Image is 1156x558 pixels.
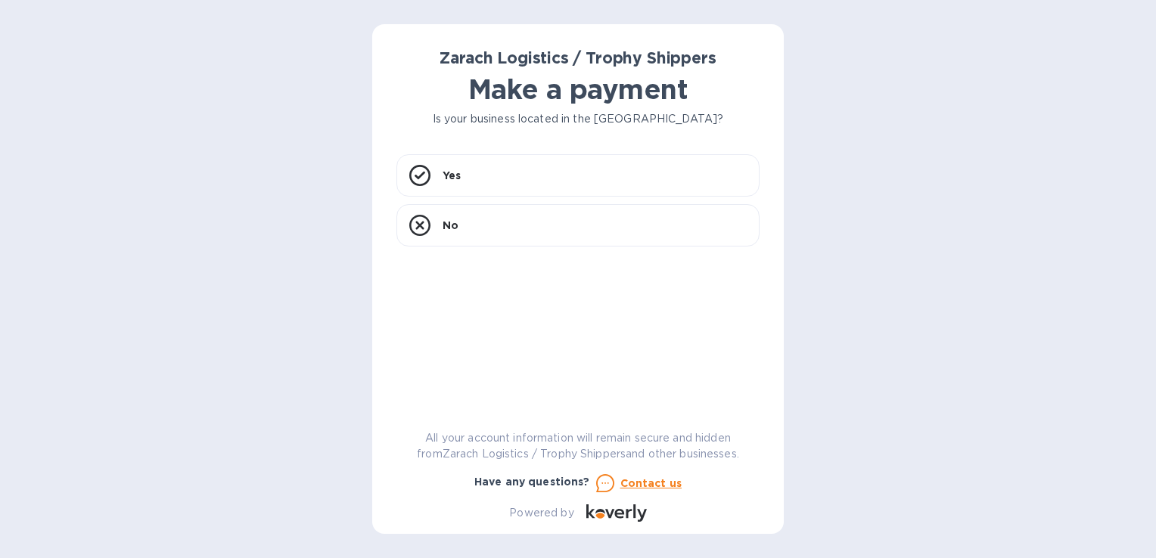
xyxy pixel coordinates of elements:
b: Have any questions? [474,476,590,488]
p: Is your business located in the [GEOGRAPHIC_DATA]? [396,111,760,127]
p: Powered by [509,505,573,521]
h1: Make a payment [396,73,760,105]
p: No [443,218,458,233]
p: All your account information will remain secure and hidden from Zarach Logistics / Trophy Shipper... [396,430,760,462]
b: Zarach Logistics / Trophy Shippers [440,48,716,67]
u: Contact us [620,477,682,489]
p: Yes [443,168,461,183]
